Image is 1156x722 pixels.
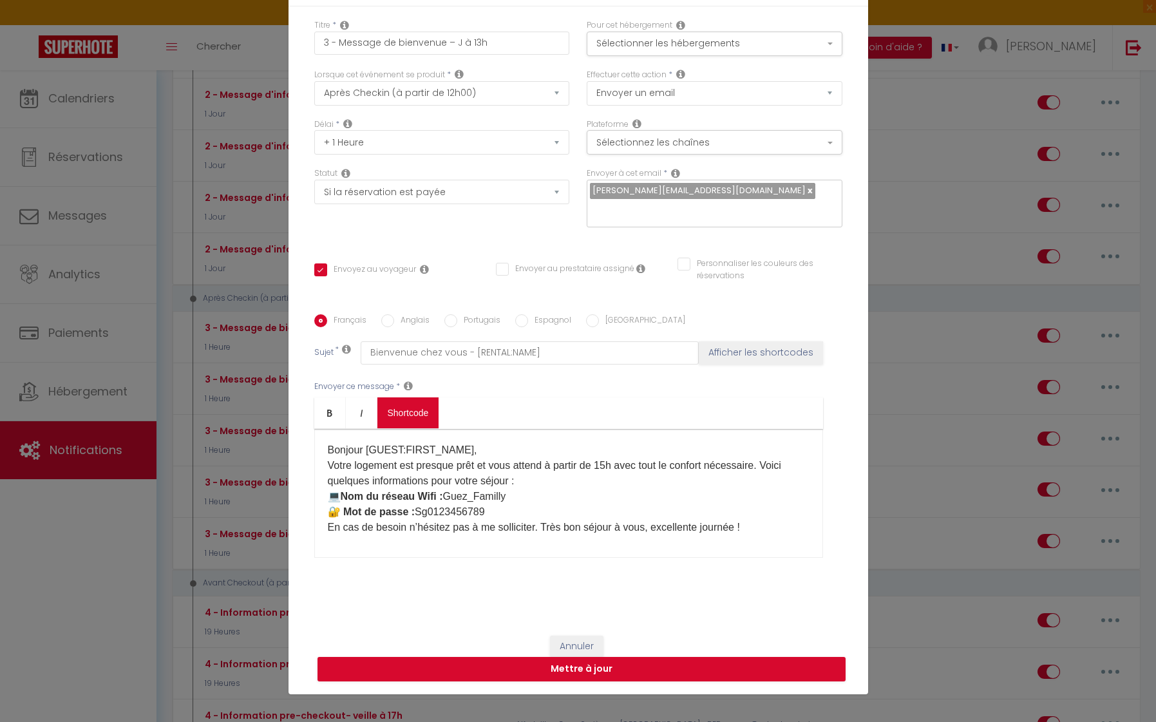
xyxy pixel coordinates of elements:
i: Event Occur [455,69,464,79]
label: Envoyer à cet email [587,167,661,180]
label: Français [327,314,366,328]
button: Mettre à jour [317,657,846,681]
button: Annuler [550,636,603,658]
label: Pour cet hébergement [587,19,672,32]
label: Plateforme [587,119,629,131]
a: Shortcode [377,397,439,428]
label: Délai [314,119,334,131]
i: Booking status [341,168,350,178]
span: [PERSON_NAME][EMAIL_ADDRESS][DOMAIN_NAME] [592,184,806,196]
label: Envoyez au voyageur [327,263,416,278]
i: Action Time [343,119,352,129]
i: Title [340,20,349,30]
i: Envoyer au voyageur [420,264,429,274]
label: Anglais [394,314,430,328]
label: Titre [314,19,330,32]
strong: Nom du réseau Wifi : [341,491,443,502]
label: Portugais [457,314,500,328]
p: Bonjour [GUEST:FIRST_NAME], ​​​ ​​​​​​Votre logement est presque prêt et vous attend à partir de ... [328,442,810,535]
i: Action Channel [632,119,641,129]
label: Lorsque cet événement se produit [314,69,445,81]
label: Envoyer ce message [314,381,394,393]
label: Espagnol [528,314,571,328]
i: Message [404,381,413,391]
a: Italic [346,397,377,428]
label: [GEOGRAPHIC_DATA] [599,314,685,328]
button: Sélectionner les hébergements [587,32,842,56]
a: Bold [314,397,346,428]
strong: 🔐 [328,506,341,517]
i: This Rental [676,20,685,30]
i: Subject [342,344,351,354]
i: Recipient [671,168,680,178]
button: Sélectionnez les chaînes [587,130,842,155]
label: Sujet [314,347,334,360]
strong: Mot de passe : [343,506,415,517]
i: Action Type [676,69,685,79]
label: Effectuer cette action [587,69,667,81]
i: Envoyer au prestataire si il est assigné [636,263,645,274]
label: Statut [314,167,337,180]
button: Afficher les shortcodes [699,341,823,365]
